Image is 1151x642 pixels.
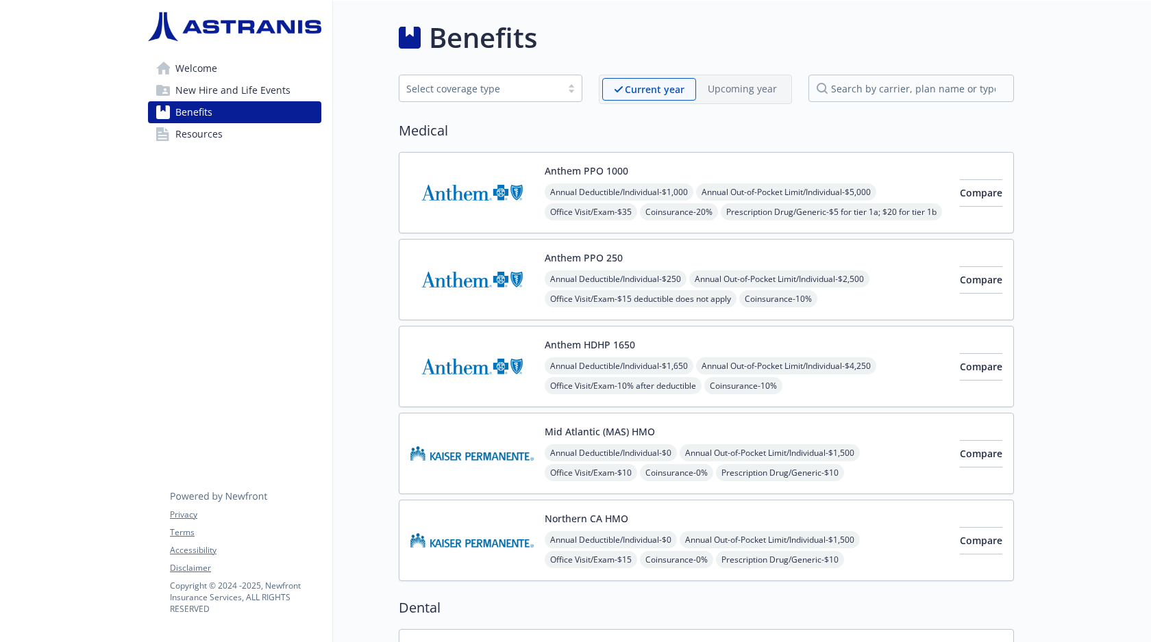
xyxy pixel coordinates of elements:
[545,444,677,461] span: Annual Deductible/Individual - $0
[960,179,1002,207] button: Compare
[680,531,860,548] span: Annual Out-of-Pocket Limit/Individual - $1,500
[689,270,869,287] span: Annual Out-of-Pocket Limit/Individual - $2,500
[545,511,628,526] button: Northern CA HMO
[696,78,789,101] span: Upcoming year
[716,551,844,568] span: Prescription Drug/Generic - $10
[960,534,1002,547] span: Compare
[545,424,655,439] button: Mid Atlantic (MAS) HMO
[410,424,534,483] img: Kaiser Permanente Insurance Company carrier logo
[721,203,942,220] span: Prescription Drug/Generic - $5 for tier 1a; $20 for tier 1b
[696,357,876,374] span: Annual Out-of-Pocket Limit/Individual - $4,250
[399,120,1014,141] h2: Medical
[545,337,635,352] button: Anthem HDHP 1650
[545,164,628,178] button: Anthem PPO 1000
[148,101,321,123] a: Benefits
[960,447,1002,460] span: Compare
[410,251,534,309] img: Anthem Blue Cross carrier logo
[410,511,534,569] img: Kaiser Permanente Insurance Company carrier logo
[704,377,782,394] span: Coinsurance - 10%
[148,79,321,101] a: New Hire and Life Events
[696,183,876,201] span: Annual Out-of-Pocket Limit/Individual - $5,000
[545,531,677,548] span: Annual Deductible/Individual - $0
[410,337,534,396] img: Anthem Blue Cross carrier logo
[545,377,702,394] span: Office Visit/Exam - 10% after deductible
[399,598,1014,618] h2: Dental
[170,526,321,539] a: Terms
[960,186,1002,199] span: Compare
[175,57,217,79] span: Welcome
[175,123,223,145] span: Resources
[545,183,693,201] span: Annual Deductible/Individual - $1,000
[545,464,637,481] span: Office Visit/Exam - $10
[960,527,1002,554] button: Compare
[640,551,713,568] span: Coinsurance - 0%
[148,57,321,79] a: Welcome
[545,290,737,307] span: Office Visit/Exam - $15 deductible does not apply
[406,81,554,96] div: Select coverage type
[960,360,1002,373] span: Compare
[716,464,844,481] span: Prescription Drug/Generic - $10
[170,580,321,615] p: Copyright © 2024 - 2025 , Newfront Insurance Services, ALL RIGHTS RESERVED
[175,79,290,101] span: New Hire and Life Events
[625,82,684,97] p: Current year
[170,509,321,521] a: Privacy
[545,203,637,220] span: Office Visit/Exam - $35
[960,353,1002,381] button: Compare
[640,203,718,220] span: Coinsurance - 20%
[175,101,212,123] span: Benefits
[545,551,637,568] span: Office Visit/Exam - $15
[410,164,534,222] img: Anthem Blue Cross carrier logo
[708,81,777,96] p: Upcoming year
[545,251,623,265] button: Anthem PPO 250
[808,75,1014,102] input: search by carrier, plan name or type
[545,357,693,374] span: Annual Deductible/Individual - $1,650
[170,544,321,556] a: Accessibility
[960,266,1002,294] button: Compare
[170,562,321,574] a: Disclaimer
[545,270,686,287] span: Annual Deductible/Individual - $250
[640,464,713,481] span: Coinsurance - 0%
[680,444,860,461] span: Annual Out-of-Pocket Limit/Individual - $1,500
[148,123,321,145] a: Resources
[960,273,1002,286] span: Compare
[739,290,817,307] span: Coinsurance - 10%
[429,17,537,58] h1: Benefits
[960,440,1002,467] button: Compare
